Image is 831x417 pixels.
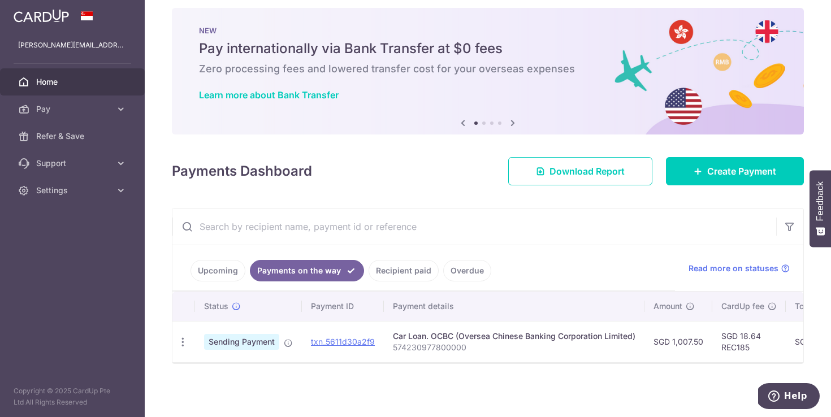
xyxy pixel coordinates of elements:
img: Bank transfer banner [172,8,804,134]
span: Refer & Save [36,131,111,142]
a: Recipient paid [369,260,439,281]
span: Read more on statuses [689,263,778,274]
p: 574230977800000 [393,342,635,353]
a: Payments on the way [250,260,364,281]
img: CardUp [14,9,69,23]
span: Pay [36,103,111,115]
span: Sending Payment [204,334,279,350]
span: Download Report [549,164,625,178]
span: Support [36,158,111,169]
span: Settings [36,185,111,196]
input: Search by recipient name, payment id or reference [172,208,776,245]
button: Feedback - Show survey [810,170,831,247]
span: Home [36,76,111,88]
span: Amount [653,301,682,312]
a: Learn more about Bank Transfer [199,89,339,101]
h4: Payments Dashboard [172,161,312,181]
p: NEW [199,26,777,35]
div: Car Loan. OCBC (Oversea Chinese Banking Corporation Limited) [393,331,635,342]
td: SGD 1,007.50 [644,321,712,362]
a: Overdue [443,260,491,281]
h5: Pay internationally via Bank Transfer at $0 fees [199,40,777,58]
a: Upcoming [191,260,245,281]
td: SGD 18.64 REC185 [712,321,786,362]
th: Payment ID [302,292,384,321]
iframe: Opens a widget where you can find more information [758,383,820,411]
a: Download Report [508,157,652,185]
th: Payment details [384,292,644,321]
h6: Zero processing fees and lowered transfer cost for your overseas expenses [199,62,777,76]
span: Create Payment [707,164,776,178]
a: txn_5611d30a2f9 [311,337,375,346]
span: Feedback [815,181,825,221]
span: CardUp fee [721,301,764,312]
a: Read more on statuses [689,263,790,274]
a: Create Payment [666,157,804,185]
span: Status [204,301,228,312]
p: [PERSON_NAME][EMAIL_ADDRESS][DOMAIN_NAME] [18,40,127,51]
